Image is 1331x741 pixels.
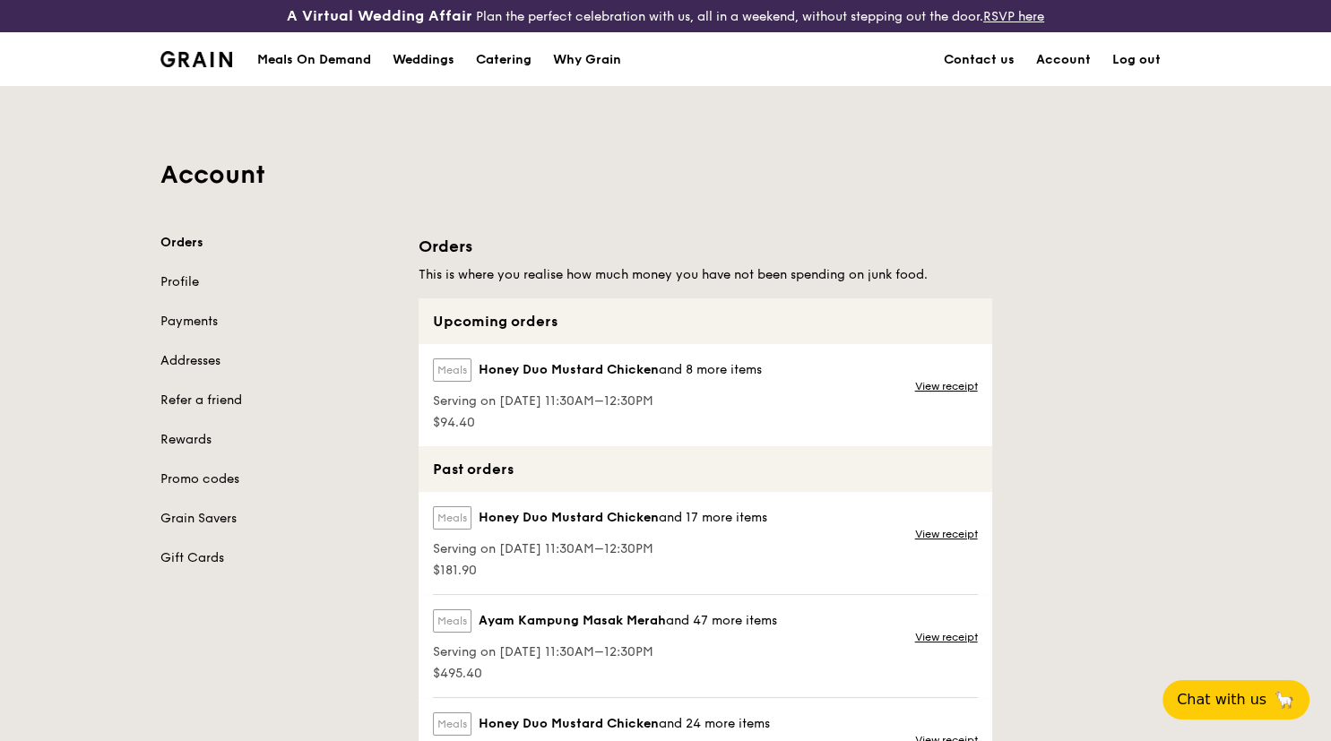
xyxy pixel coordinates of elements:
[479,361,659,379] span: Honey Duo Mustard Chicken
[433,506,471,530] label: Meals
[479,612,666,630] span: Ayam Kampung Masak Merah
[659,510,767,525] span: and 17 more items
[393,33,454,87] div: Weddings
[433,358,471,382] label: Meals
[160,510,397,528] a: Grain Savers
[419,298,992,344] div: Upcoming orders
[465,33,542,87] a: Catering
[666,613,777,628] span: and 47 more items
[659,362,762,377] span: and 8 more items
[1025,33,1102,87] a: Account
[382,33,465,87] a: Weddings
[160,51,233,67] img: Grain
[257,33,371,87] div: Meals On Demand
[1274,689,1295,711] span: 🦙
[476,33,532,87] div: Catering
[419,266,992,284] h5: This is where you realise how much money you have not been spending on junk food.
[479,715,659,733] span: Honey Duo Mustard Chicken
[433,540,767,558] span: Serving on [DATE] 11:30AM–12:30PM
[160,273,397,291] a: Profile
[160,549,397,567] a: Gift Cards
[160,31,233,85] a: GrainGrain
[433,392,762,410] span: Serving on [DATE] 11:30AM–12:30PM
[419,234,992,259] h1: Orders
[433,712,471,736] label: Meals
[1162,680,1309,719] button: Chat with us🦙
[933,33,1025,87] a: Contact us
[160,234,397,252] a: Orders
[983,9,1044,24] a: RSVP here
[915,379,978,393] a: View receipt
[433,665,777,683] span: $495.40
[433,609,471,633] label: Meals
[433,414,762,432] span: $94.40
[915,527,978,541] a: View receipt
[433,562,767,580] span: $181.90
[542,33,632,87] a: Why Grain
[433,643,777,661] span: Serving on [DATE] 11:30AM–12:30PM
[915,630,978,644] a: View receipt
[287,7,472,25] h3: A Virtual Wedding Affair
[1177,689,1266,711] span: Chat with us
[160,352,397,370] a: Addresses
[160,470,397,488] a: Promo codes
[479,509,659,527] span: Honey Duo Mustard Chicken
[1102,33,1171,87] a: Log out
[419,446,992,492] div: Past orders
[222,7,1110,25] div: Plan the perfect celebration with us, all in a weekend, without stepping out the door.
[553,33,621,87] div: Why Grain
[160,431,397,449] a: Rewards
[160,313,397,331] a: Payments
[160,392,397,409] a: Refer a friend
[659,716,770,731] span: and 24 more items
[160,159,1171,191] h1: Account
